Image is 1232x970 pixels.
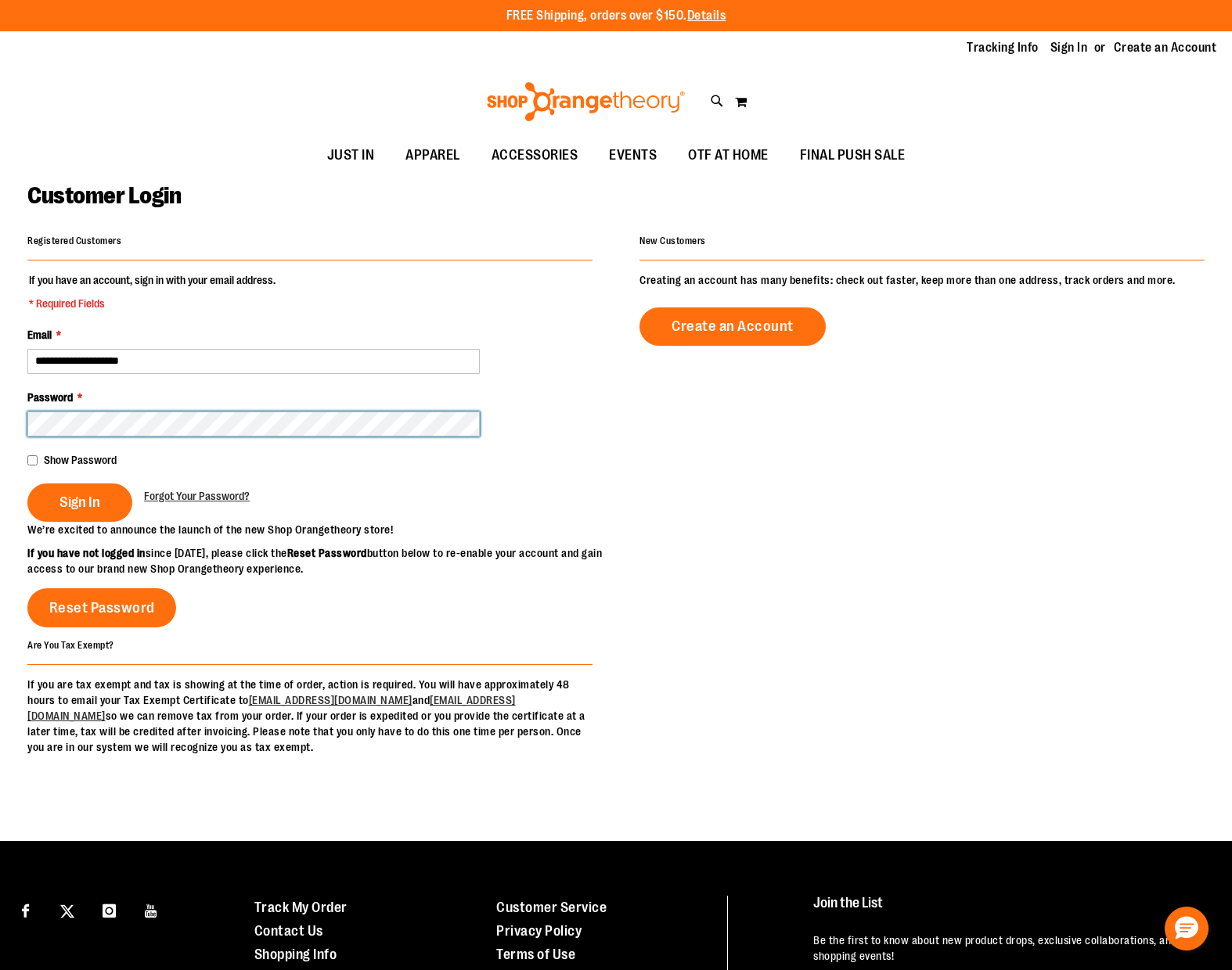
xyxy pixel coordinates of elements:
strong: Registered Customers [27,235,121,246]
p: If you are tax exempt and tax is showing at the time of order, action is required. You will have ... [27,677,593,755]
img: Twitter [60,904,74,918]
p: since [DATE], please click the button below to re-enable your account and gain access to our bran... [27,545,616,577]
a: Privacy Policy [496,923,582,939]
a: FINAL PUSH SALE [784,138,921,174]
a: Terms of Use [496,947,575,962]
a: APPAREL [390,138,476,174]
a: Forgot Your Password? [144,488,250,504]
span: * Required Fields [29,296,276,311]
p: Creating an account has many benefits: check out faster, keep more than one address, track orders... [639,272,1205,288]
a: OTF AT HOME [672,138,784,174]
a: EVENTS [593,138,672,174]
img: Shop Orangetheory [485,82,687,121]
a: Visit our Instagram page [95,896,123,923]
strong: Reset Password [287,547,367,559]
span: FINAL PUSH SALE [800,138,906,173]
a: Details [687,9,726,23]
p: FREE Shipping, orders over $150. [506,7,726,25]
span: OTF AT HOME [688,138,769,173]
span: APPAREL [405,138,460,173]
a: Customer Service [496,900,607,915]
span: EVENTS [609,138,657,173]
button: Sign In [27,483,132,522]
span: Create an Account [672,318,794,335]
p: Be the first to know about new product drops, exclusive collaborations, and shopping events! [813,932,1201,964]
span: Customer Login [27,182,181,209]
h4: Join the List [813,896,1201,925]
span: Reset Password [49,599,155,616]
p: We’re excited to announce the launch of the new Shop Orangetheory store! [27,522,616,537]
a: Visit our Youtube page [138,896,165,923]
a: Tracking Info [967,39,1039,56]
a: Sign In [1050,39,1088,56]
a: Shopping Info [254,947,337,962]
span: Email [27,329,52,341]
span: ACCESSORIES [492,138,578,173]
span: Show Password [44,454,117,466]
a: Create an Account [639,307,826,346]
span: Forgot Your Password? [144,490,250,502]
button: Hello, have a question? Let’s chat. [1165,907,1209,950]
a: Reset Password [27,588,176,627]
span: Sign In [59,494,100,511]
a: Track My Order [254,900,348,915]
a: Create an Account [1114,39,1217,56]
a: JUST IN [312,138,391,174]
a: Contact Us [254,923,323,939]
strong: If you have not logged in [27,547,146,559]
span: JUST IN [327,138,375,173]
span: Password [27,391,73,404]
a: ACCESSORIES [476,138,594,174]
a: Visit our X page [54,896,81,923]
strong: Are You Tax Exempt? [27,639,114,650]
a: Visit our Facebook page [12,896,39,923]
strong: New Customers [639,235,706,246]
a: [EMAIL_ADDRESS][DOMAIN_NAME] [249,694,412,706]
legend: If you have an account, sign in with your email address. [27,272,277,311]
